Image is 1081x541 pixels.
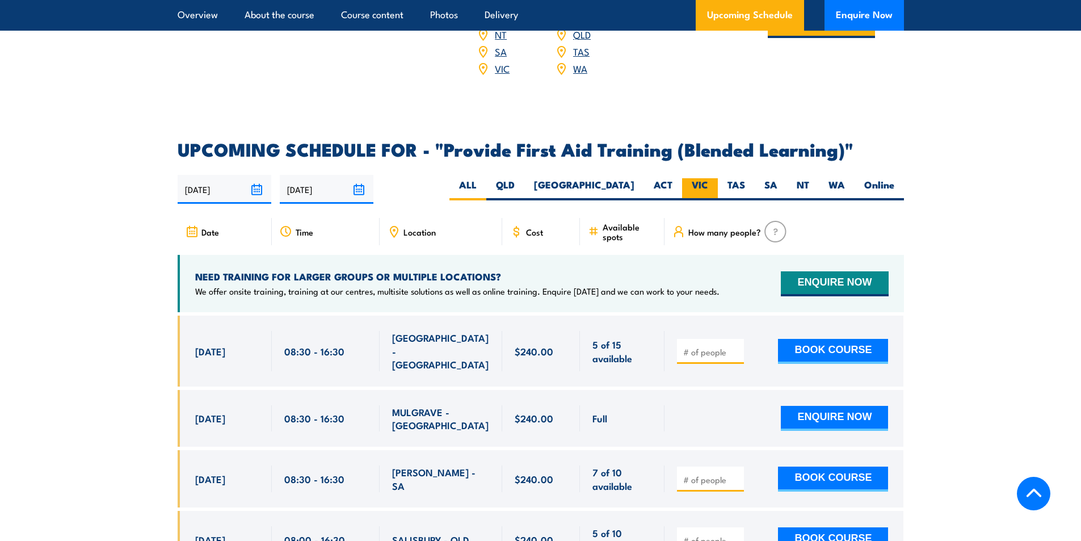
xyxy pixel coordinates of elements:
label: Online [855,178,904,200]
span: [GEOGRAPHIC_DATA] - [GEOGRAPHIC_DATA] [392,331,490,371]
input: From date [178,175,271,204]
label: QLD [486,178,524,200]
span: Date [201,227,219,237]
span: [PERSON_NAME] - SA [392,465,490,492]
span: 5 of 15 available [592,338,652,364]
span: [DATE] [195,472,225,485]
label: TAS [718,178,755,200]
span: MULGRAVE - [GEOGRAPHIC_DATA] [392,405,490,432]
span: $240.00 [515,412,553,425]
p: We offer onsite training, training at our centres, multisite solutions as well as online training... [195,286,720,297]
h4: NEED TRAINING FOR LARGER GROUPS OR MULTIPLE LOCATIONS? [195,270,720,283]
a: VIC [495,61,510,75]
label: [GEOGRAPHIC_DATA] [524,178,644,200]
span: 7 of 10 available [592,465,652,492]
a: NT [495,27,507,41]
label: NT [787,178,819,200]
span: [DATE] [195,345,225,358]
button: BOOK COURSE [778,467,888,492]
a: WA [573,61,587,75]
input: # of people [683,346,740,358]
span: $240.00 [515,472,553,485]
input: To date [280,175,373,204]
label: ALL [449,178,486,200]
span: Cost [526,227,543,237]
a: QLD [573,27,591,41]
h2: UPCOMING SCHEDULE FOR - "Provide First Aid Training (Blended Learning)" [178,141,904,157]
span: How many people? [688,227,761,237]
span: Time [296,227,313,237]
label: WA [819,178,855,200]
button: ENQUIRE NOW [781,406,888,431]
input: # of people [683,474,740,485]
button: ENQUIRE NOW [781,271,888,296]
a: SA [495,44,507,58]
label: ACT [644,178,682,200]
label: VIC [682,178,718,200]
span: 08:30 - 16:30 [284,412,344,425]
a: TAS [573,44,590,58]
span: [DATE] [195,412,225,425]
span: 08:30 - 16:30 [284,472,344,485]
span: Full [592,412,607,425]
button: BOOK COURSE [778,339,888,364]
label: SA [755,178,787,200]
span: 08:30 - 16:30 [284,345,344,358]
span: Location [403,227,436,237]
span: $240.00 [515,345,553,358]
span: Available spots [603,222,657,241]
